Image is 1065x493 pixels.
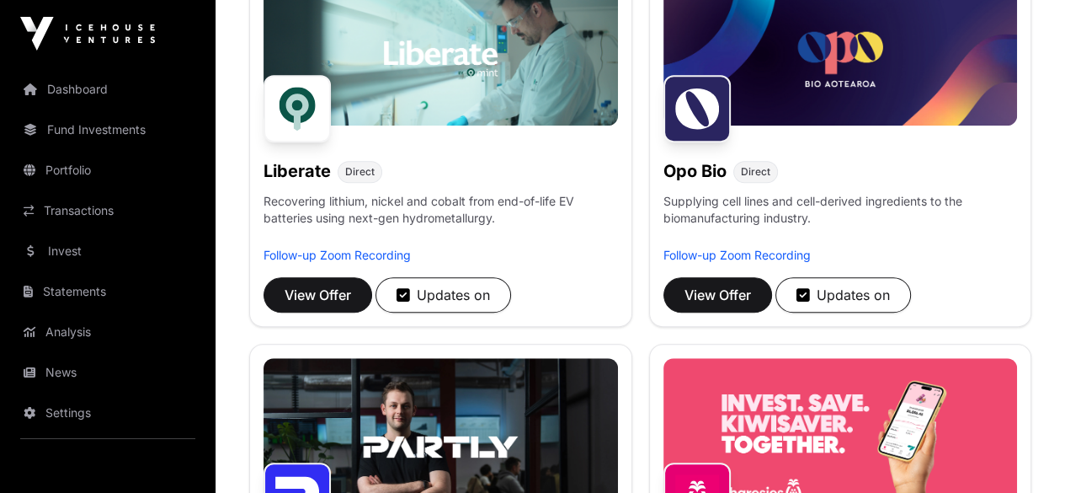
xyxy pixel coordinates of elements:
span: View Offer [285,285,351,305]
a: Dashboard [13,71,202,108]
a: Follow-up Zoom Recording [264,248,411,262]
a: Invest [13,233,202,270]
a: Follow-up Zoom Recording [663,248,811,262]
a: Fund Investments [13,111,202,148]
a: Analysis [13,313,202,351]
span: Direct [345,165,375,179]
span: View Offer [684,285,751,305]
p: Recovering lithium, nickel and cobalt from end-of-life EV batteries using next-gen hydrometallurgy. [264,193,618,247]
a: Statements [13,273,202,310]
img: Liberate [264,75,331,142]
p: Supplying cell lines and cell-derived ingredients to the biomanufacturing industry. [663,193,1018,227]
h1: Opo Bio [663,159,727,183]
button: Updates on [375,277,511,313]
div: Updates on [796,285,890,305]
div: Updates on [397,285,490,305]
a: News [13,354,202,391]
button: View Offer [264,277,372,313]
iframe: Chat Widget [981,412,1065,493]
h1: Liberate [264,159,331,183]
button: View Offer [663,277,772,313]
img: Opo Bio [663,75,731,142]
span: Direct [741,165,770,179]
button: Updates on [775,277,911,313]
a: Portfolio [13,152,202,189]
img: Icehouse Ventures Logo [20,17,155,51]
a: Settings [13,394,202,431]
a: Transactions [13,192,202,229]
